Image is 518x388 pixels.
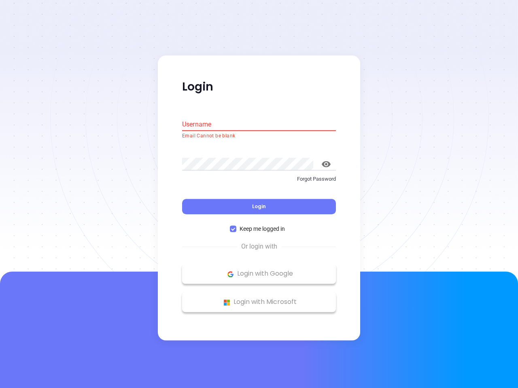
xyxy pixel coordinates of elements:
p: Login [182,80,336,94]
img: Google Logo [225,269,236,279]
span: Login [252,203,266,210]
img: Microsoft Logo [222,297,232,308]
span: Keep me logged in [236,225,288,234]
a: Forgot Password [182,175,336,190]
button: Microsoft Logo Login with Microsoft [182,292,336,312]
span: Or login with [237,242,281,252]
p: Login with Google [186,268,332,280]
button: Login [182,199,336,215]
button: Google Logo Login with Google [182,264,336,284]
p: Login with Microsoft [186,296,332,308]
p: Forgot Password [182,175,336,183]
p: Email Cannot be blank [182,132,336,140]
button: toggle password visibility [316,154,336,174]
